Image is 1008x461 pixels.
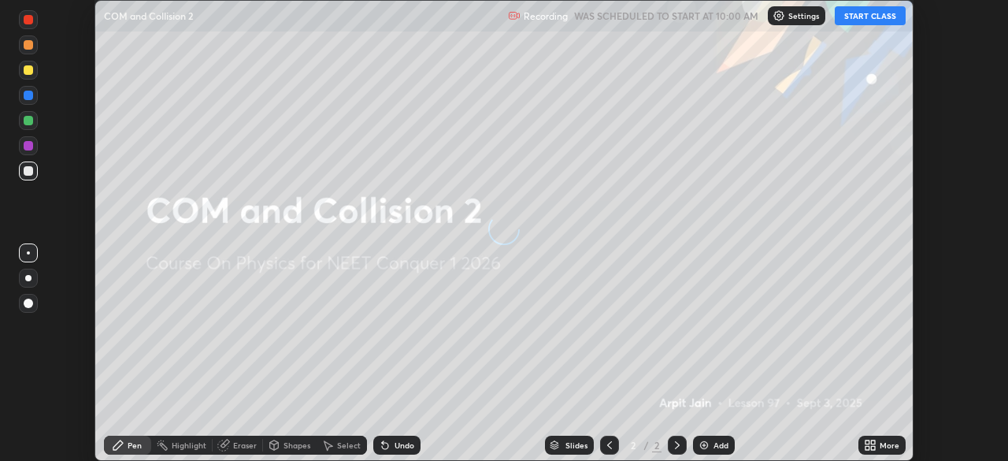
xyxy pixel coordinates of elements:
div: Add [713,441,728,449]
div: Undo [395,441,414,449]
img: add-slide-button [698,439,710,452]
p: Recording [524,10,568,22]
div: 2 [652,438,661,452]
img: class-settings-icons [773,9,785,22]
div: Pen [128,441,142,449]
p: COM and Collision 2 [104,9,193,22]
div: Highlight [172,441,206,449]
div: More [880,441,899,449]
div: / [644,441,649,450]
h5: WAS SCHEDULED TO START AT 10:00 AM [574,9,758,23]
img: recording.375f2c34.svg [508,9,521,22]
p: Settings [788,12,819,20]
button: START CLASS [835,6,906,25]
div: Eraser [233,441,257,449]
div: Shapes [283,441,310,449]
div: Select [337,441,361,449]
div: Slides [565,441,587,449]
div: 2 [625,441,641,450]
